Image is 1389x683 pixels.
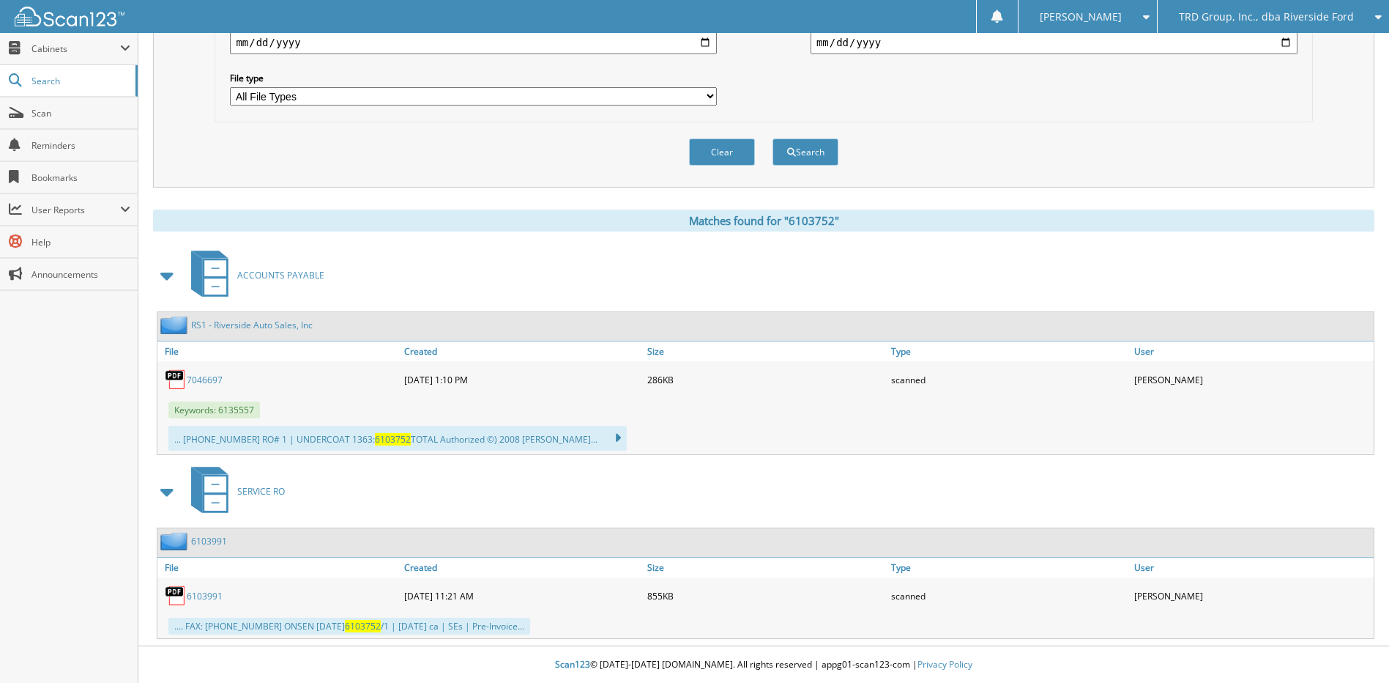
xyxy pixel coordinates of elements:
[157,558,401,577] a: File
[1131,341,1374,361] a: User
[160,532,191,550] img: folder2.png
[772,139,838,166] button: Search
[1040,12,1122,21] span: [PERSON_NAME]
[401,558,644,577] a: Created
[187,590,223,602] a: 6103991
[237,269,324,281] span: ACCOUNTS PAYABLE
[191,535,227,547] a: 6103991
[401,365,644,394] div: [DATE] 1:10 PM
[230,72,717,84] label: File type
[1131,365,1374,394] div: [PERSON_NAME]
[168,402,260,418] span: Keywords: 6135557
[917,658,972,671] a: Privacy Policy
[182,246,324,304] a: ACCOUNTS PAYABLE
[1131,581,1374,610] div: [PERSON_NAME]
[887,558,1131,577] a: Type
[182,462,285,520] a: SERVICE RO
[191,319,313,331] a: RS1 - Riverside Auto Sales, Inc
[31,139,130,152] span: Reminders
[345,620,381,632] span: 6103752
[31,43,120,55] span: Cabinets
[31,107,130,119] span: Scan
[644,558,887,577] a: Size
[887,341,1131,361] a: Type
[1316,613,1389,683] iframe: Chat Widget
[401,341,644,361] a: Created
[153,210,1374,232] div: Matches found for "6103752"
[811,31,1297,54] input: end
[31,204,120,216] span: User Reports
[31,268,130,281] span: Announcements
[1131,558,1374,577] a: User
[887,365,1131,394] div: scanned
[555,658,590,671] span: Scan123
[375,433,411,446] span: 6103752
[168,618,530,635] div: .... FAX: [PHONE_NUMBER] ONSEN [DATE] /1 | [DATE] ca | SEs | Pre-Invoice...
[138,647,1389,683] div: © [DATE]-[DATE] [DOMAIN_NAME]. All rights reserved | appg01-scan123-com |
[160,316,191,334] img: folder2.png
[165,585,187,607] img: PDF.png
[31,171,130,184] span: Bookmarks
[31,236,130,248] span: Help
[187,374,223,386] a: 7046697
[230,31,717,54] input: start
[644,365,887,394] div: 286KB
[401,581,644,610] div: [DATE] 11:21 AM
[1179,12,1354,21] span: TRD Group, Inc., dba Riverside Ford
[237,485,285,498] span: SERVICE RO
[31,75,128,87] span: Search
[168,426,627,451] div: ... [PHONE_NUMBER] RO# 1 | UNDERCOAT 1363: TOTAL Authorized ©) 2008 [PERSON_NAME]...
[689,139,755,166] button: Clear
[165,369,187,391] img: PDF.png
[644,581,887,610] div: 855KB
[644,341,887,361] a: Size
[15,7,124,26] img: scan123-logo-white.svg
[157,341,401,361] a: File
[887,581,1131,610] div: scanned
